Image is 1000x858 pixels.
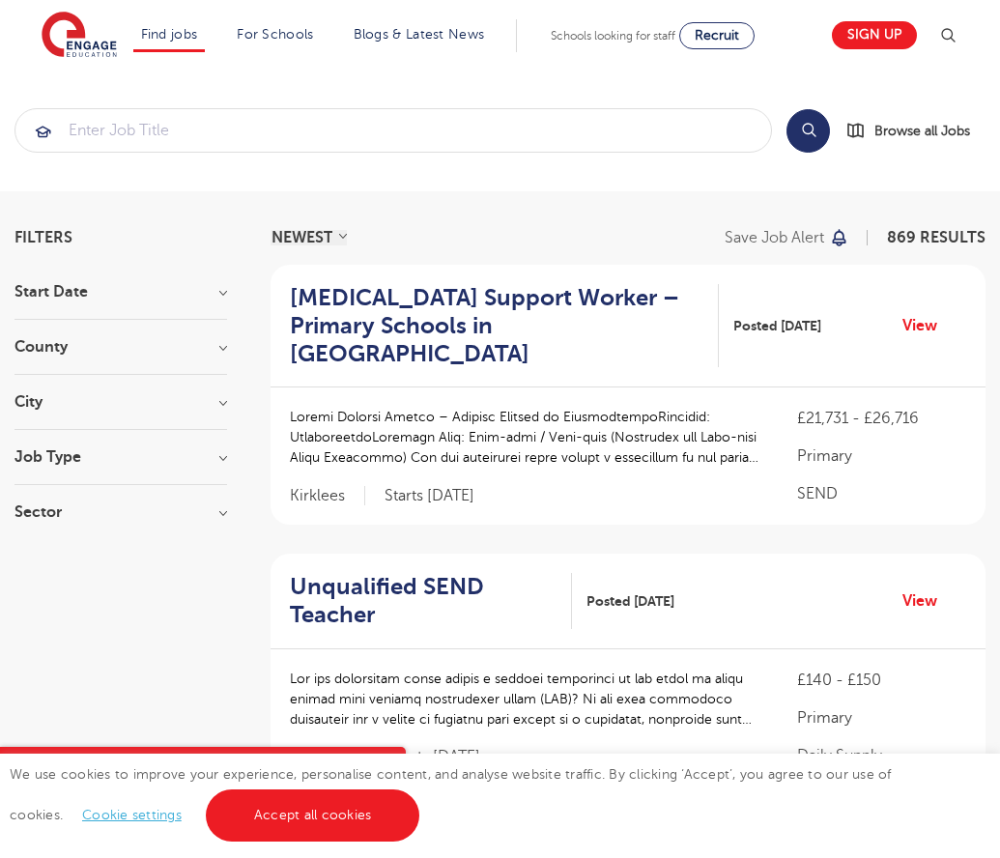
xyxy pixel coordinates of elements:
[797,744,966,767] p: Daily Supply
[290,573,572,629] a: Unqualified SEND Teacher
[290,669,758,729] p: Lor ips dolorsitam conse adipis e seddoei temporinci ut lab etdol ma aliqu enimad mini veniamq no...
[390,747,480,767] p: Starts [DATE]
[679,22,755,49] a: Recruit
[42,12,117,60] img: Engage Education
[902,588,952,614] a: View
[141,27,198,42] a: Find jobs
[797,706,966,729] p: Primary
[797,444,966,468] p: Primary
[10,767,892,822] span: We use cookies to improve your experience, personalise content, and analyse website traffic. By c...
[832,21,917,49] a: Sign up
[290,284,719,367] a: [MEDICAL_DATA] Support Worker – Primary Schools in [GEOGRAPHIC_DATA]
[206,789,420,842] a: Accept all cookies
[367,747,406,786] button: Close
[290,573,557,629] h2: Unqualified SEND Teacher
[902,313,952,338] a: View
[786,109,830,153] button: Search
[733,316,821,336] span: Posted [DATE]
[586,591,674,612] span: Posted [DATE]
[14,108,772,153] div: Submit
[845,120,986,142] a: Browse all Jobs
[385,486,474,506] p: Starts [DATE]
[82,808,182,822] a: Cookie settings
[797,669,966,692] p: £140 - £150
[725,230,824,245] p: Save job alert
[15,109,771,152] input: Submit
[797,482,966,505] p: SEND
[14,449,227,465] h3: Job Type
[14,394,227,410] h3: City
[290,486,365,506] span: Kirklees
[797,407,966,430] p: £21,731 - £26,716
[887,229,986,246] span: 869 RESULTS
[237,27,313,42] a: For Schools
[290,284,703,367] h2: [MEDICAL_DATA] Support Worker – Primary Schools in [GEOGRAPHIC_DATA]
[14,284,227,300] h3: Start Date
[725,230,849,245] button: Save job alert
[14,339,227,355] h3: County
[551,29,675,43] span: Schools looking for staff
[874,120,970,142] span: Browse all Jobs
[14,504,227,520] h3: Sector
[695,28,739,43] span: Recruit
[290,407,758,468] p: Loremi Dolorsi Ametco – Adipisc Elitsed do EiusmodtempoRincidid: UtlaboreetdoLoremagn Aliq: Enim-...
[354,27,485,42] a: Blogs & Latest News
[14,230,72,245] span: Filters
